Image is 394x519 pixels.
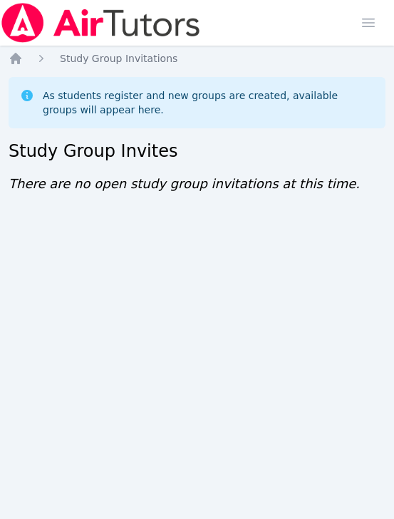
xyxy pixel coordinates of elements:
nav: Breadcrumb [9,51,385,66]
span: There are no open study group invitations at this time. [9,176,360,191]
span: Study Group Invitations [60,53,177,64]
h2: Study Group Invites [9,140,385,163]
a: Study Group Invitations [60,51,177,66]
div: As students register and new groups are created, available groups will appear here. [43,88,374,117]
